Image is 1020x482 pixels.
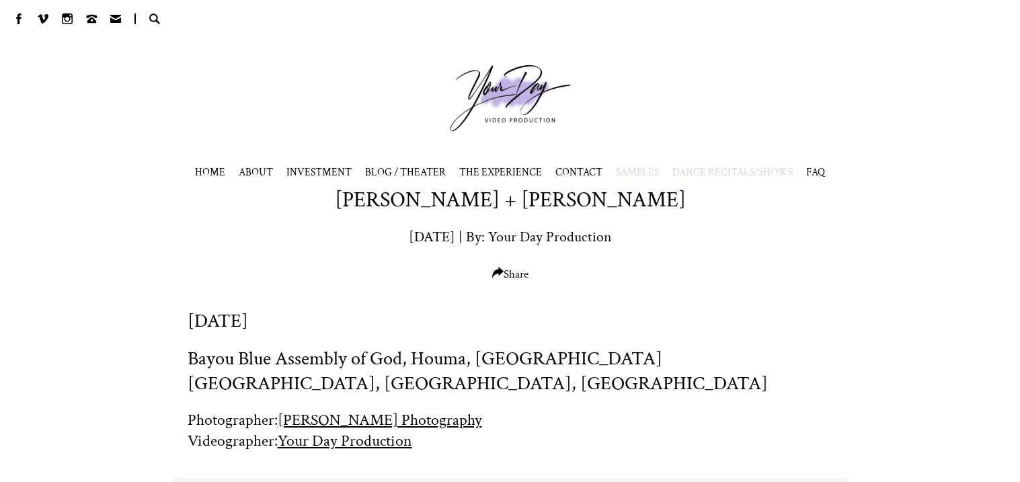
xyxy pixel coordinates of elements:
[286,165,352,179] a: INVESTMENT
[365,165,446,179] a: BLOG / THEATER
[335,186,686,214] h1: [PERSON_NAME] + [PERSON_NAME]
[278,430,412,451] a: Your Day Production
[239,165,273,179] a: ABOUT
[195,165,225,179] a: HOME
[430,44,591,152] a: Your Day Production Logo
[616,165,659,179] span: SAMPLES
[806,165,825,179] a: FAQ
[492,267,528,282] span: Share
[555,165,602,179] a: CONTACT
[188,346,833,396] h1: Bayou Blue Assembly of God, Houma, [GEOGRAPHIC_DATA] [GEOGRAPHIC_DATA], [GEOGRAPHIC_DATA], [GEOGR...
[188,309,833,333] h1: [DATE]
[278,409,482,430] a: [PERSON_NAME] Photography
[188,409,833,451] h2: Photographer: Videographer:
[459,165,542,179] a: THE EXPERIENCE
[409,227,612,247] p: [DATE] | By: Your Day Production
[672,165,793,179] span: DANCE RECITALS/SHOWS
